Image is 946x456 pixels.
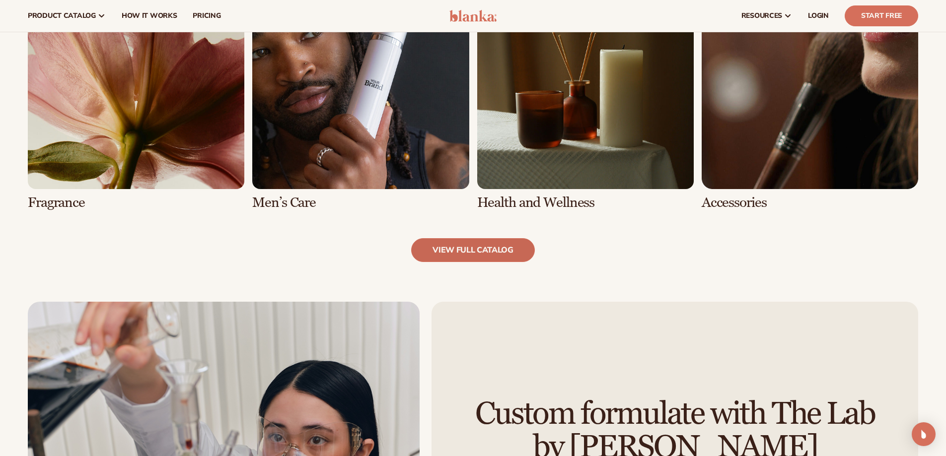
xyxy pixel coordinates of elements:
span: pricing [193,12,220,20]
a: view full catalog [411,238,535,262]
span: How It Works [122,12,177,20]
span: LOGIN [808,12,829,20]
span: product catalog [28,12,96,20]
span: resources [741,12,782,20]
img: logo [449,10,497,22]
div: Open Intercom Messenger [912,422,936,446]
a: Start Free [845,5,918,26]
